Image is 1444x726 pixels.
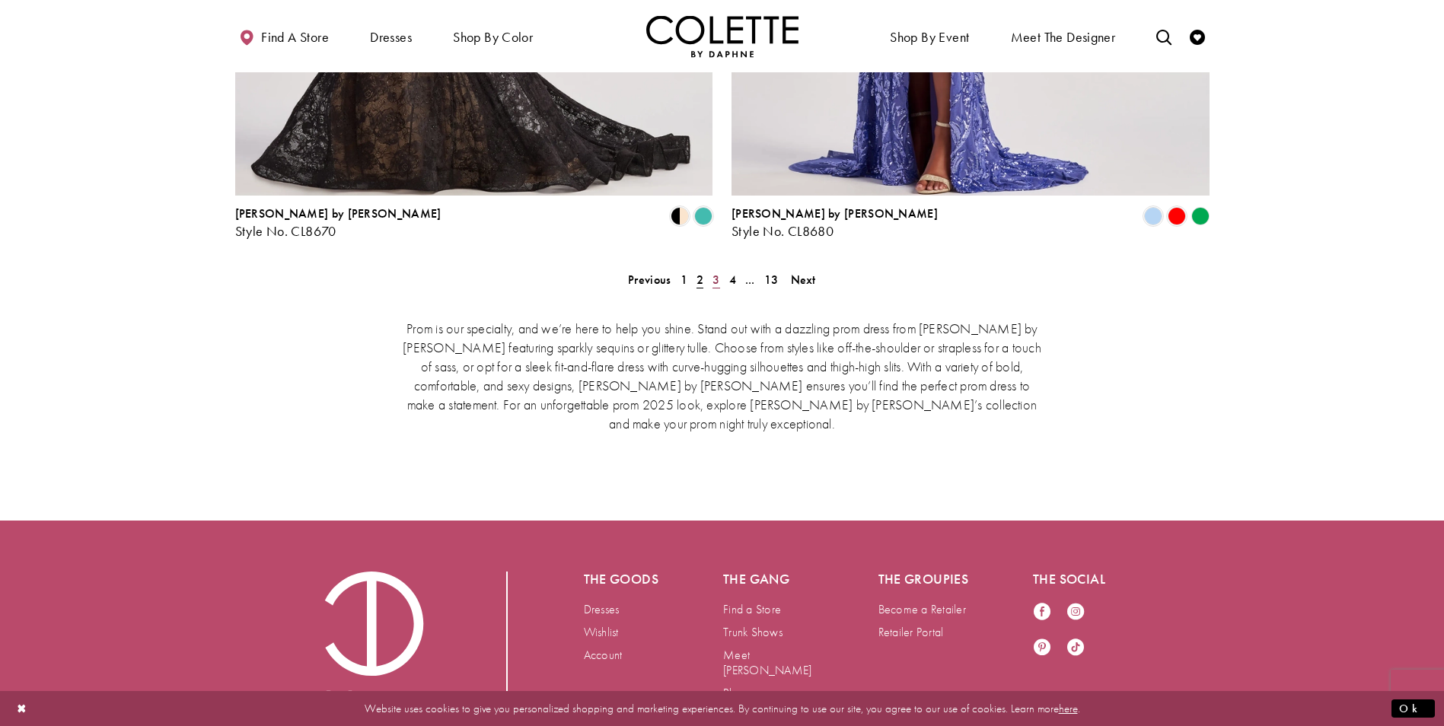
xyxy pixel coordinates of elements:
[692,269,708,291] span: Current page
[1011,30,1116,45] span: Meet the designer
[725,269,741,291] a: 4
[723,601,781,617] a: Find a Store
[723,624,783,640] a: Trunk Shows
[671,207,689,225] i: Black/Nude
[1168,207,1186,225] i: Red
[584,601,620,617] a: Dresses
[584,572,663,587] h5: The goods
[1066,602,1085,623] a: Visit our Instagram - Opens in new tab
[261,30,329,45] span: Find a store
[786,269,821,291] a: Next Page
[729,272,736,288] span: 4
[1144,207,1162,225] i: Periwinkle
[1059,700,1078,715] a: here
[878,601,966,617] a: Become a Retailer
[886,15,973,57] span: Shop By Event
[235,205,441,221] span: [PERSON_NAME] by [PERSON_NAME]
[1033,638,1051,658] a: Visit our Pinterest - Opens in new tab
[878,624,944,640] a: Retailer Portal
[1007,15,1120,57] a: Meet the designer
[723,685,745,701] a: Blog
[646,15,799,57] img: Colette by Daphne
[676,269,692,291] a: 1
[1186,15,1209,57] a: Check Wishlist
[694,207,712,225] i: Turquoise
[370,30,412,45] span: Dresses
[723,572,818,587] h5: The gang
[584,647,623,663] a: Account
[317,572,432,722] img: Colette by Daphne
[1033,572,1127,587] h5: The social
[760,269,783,291] a: 13
[741,269,760,291] a: ...
[712,272,719,288] span: 3
[628,272,671,288] span: Previous
[745,272,755,288] span: ...
[317,572,432,722] a: Visit Colette by Daphne Homepage
[708,269,724,291] a: 3
[235,207,441,239] div: Colette by Daphne Style No. CL8670
[890,30,969,45] span: Shop By Event
[366,15,416,57] span: Dresses
[235,222,336,240] span: Style No. CL8670
[235,15,333,57] a: Find a store
[399,319,1046,433] p: Prom is our specialty, and we’re here to help you shine. Stand out with a dazzling prom dress fro...
[1025,594,1108,666] ul: Follow us
[584,624,619,640] a: Wishlist
[732,222,834,240] span: Style No. CL8680
[764,272,779,288] span: 13
[9,695,35,721] button: Close Dialog
[681,272,687,288] span: 1
[1066,638,1085,658] a: Visit our TikTok - Opens in new tab
[1191,207,1210,225] i: Emerald
[732,207,938,239] div: Colette by Daphne Style No. CL8680
[878,572,973,587] h5: The groupies
[1152,15,1175,57] a: Toggle search
[110,698,1334,718] p: Website uses cookies to give you personalized shopping and marketing experiences. By continuing t...
[646,15,799,57] a: Visit Home Page
[623,269,675,291] a: Prev Page
[696,272,703,288] span: 2
[732,205,938,221] span: [PERSON_NAME] by [PERSON_NAME]
[791,272,816,288] span: Next
[449,15,537,57] span: Shop by color
[723,647,811,678] a: Meet [PERSON_NAME]
[1033,602,1051,623] a: Visit our Facebook - Opens in new tab
[453,30,533,45] span: Shop by color
[1391,699,1435,718] button: Submit Dialog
